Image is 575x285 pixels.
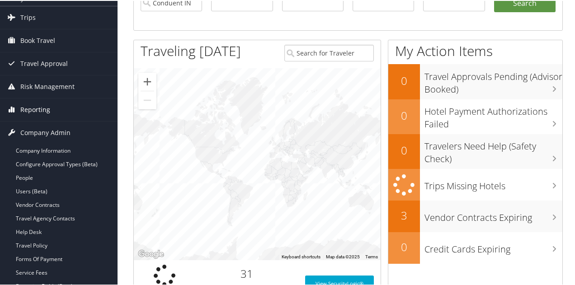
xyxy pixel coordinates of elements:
h2: 0 [388,72,420,88]
button: Keyboard shortcuts [282,253,320,259]
h1: Traveling [DATE] [141,41,241,60]
a: 0Travelers Need Help (Safety Check) [388,133,562,168]
h3: Travel Approvals Pending (Advisor Booked) [424,65,562,95]
a: 0Credit Cards Expiring [388,231,562,263]
a: 0Hotel Payment Authorizations Failed [388,98,562,133]
h3: Travelers Need Help (Safety Check) [424,135,562,164]
a: Open this area in Google Maps (opens a new window) [136,248,166,259]
a: Terms (opens in new tab) [365,253,378,258]
h2: 31 [202,265,291,280]
h1: My Action Items [388,41,562,60]
h3: Credit Cards Expiring [424,238,562,255]
span: Map data ©2025 [326,253,360,258]
span: Company Admin [20,121,71,143]
h2: 0 [388,142,420,157]
h2: 0 [388,238,420,254]
h3: Trips Missing Hotels [424,174,562,192]
button: Zoom out [138,90,156,108]
h2: 0 [388,107,420,122]
a: Trips Missing Hotels [388,168,562,200]
span: Risk Management [20,75,75,97]
input: Search for Traveler [284,44,373,61]
a: 0Travel Approvals Pending (Advisor Booked) [388,63,562,98]
h2: 3 [388,207,420,222]
img: Google [136,248,166,259]
h3: Hotel Payment Authorizations Failed [424,100,562,130]
h3: Vendor Contracts Expiring [424,206,562,223]
span: Travel Approval [20,51,68,74]
a: 3Vendor Contracts Expiring [388,200,562,231]
span: Reporting [20,98,50,120]
button: Zoom in [138,72,156,90]
span: Trips [20,5,36,28]
span: Book Travel [20,28,55,51]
